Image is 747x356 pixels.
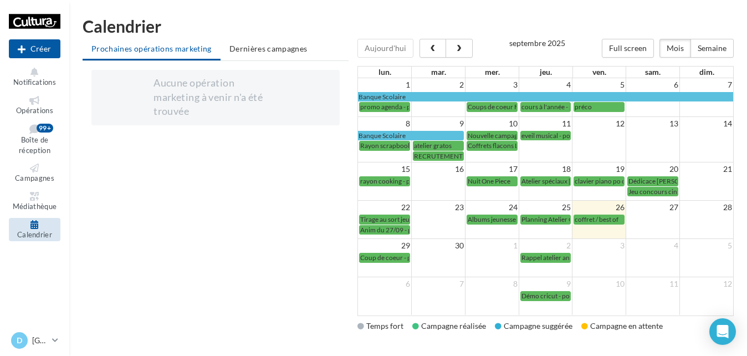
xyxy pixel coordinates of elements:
span: Calendrier [17,230,52,239]
span: D [17,335,22,346]
a: D [GEOGRAPHIC_DATA] [9,330,60,351]
a: Médiathèque [9,190,60,213]
button: Créer [9,39,60,58]
button: Notifications [9,65,60,89]
td: 10 [572,277,626,291]
td: 13 [626,117,680,131]
th: dim. [679,67,733,78]
span: Nuit One Piece [468,177,510,185]
th: mar. [412,67,465,78]
a: Coup de coeur - post du 29/09 [359,253,410,262]
a: Coffrets flacons Livre MF [467,141,518,150]
td: 15 [358,162,412,176]
div: Nouvelle campagne [9,39,60,58]
div: Campagne suggérée [495,321,572,332]
a: préco [574,102,625,111]
span: Banque Scolaire [359,93,406,101]
td: 22 [358,201,412,215]
a: Coups de coeur Flavien [467,102,518,111]
span: Nouvelle campagne au [DATE] [468,131,555,140]
a: rayon cooking - post du 15/09 [359,176,410,186]
span: Banque Scolaire [359,131,406,140]
a: Nuit One Piece [467,176,518,186]
td: 30 [412,239,465,253]
td: 16 [412,162,465,176]
span: Albums jeunesse Automne [468,215,544,223]
td: 17 [465,162,519,176]
td: 1 [358,78,412,91]
button: Full screen [602,39,654,58]
h1: Calendrier [83,18,734,34]
td: 10 [465,117,519,131]
span: Dédicace [PERSON_NAME] [628,177,709,185]
span: Atelier spéciaux [DATE] - post du 18/09 [521,177,635,185]
span: préco [575,103,592,111]
a: Banque Scolaire [358,92,733,101]
td: 7 [679,78,733,91]
td: 1 [465,239,519,253]
td: 3 [465,78,519,91]
td: 29 [358,239,412,253]
td: 26 [572,201,626,215]
span: Planning Atelier Octobre - Post du 25/09 [521,215,638,223]
a: eveil musical - post du 11/09 [520,131,571,140]
a: Atelier spéciaux [DATE] - post du 18/09 [520,176,571,186]
td: 7 [412,277,465,291]
td: 23 [412,201,465,215]
span: Campagnes [15,174,54,183]
td: 9 [519,277,572,291]
span: Dernières campagnes [229,44,308,53]
td: 21 [679,162,733,176]
td: 12 [679,277,733,291]
td: 6 [358,277,412,291]
td: 18 [519,162,572,176]
td: 28 [679,201,733,215]
a: coffret / best of [574,215,625,224]
a: Dédicace [PERSON_NAME] [627,176,678,186]
td: 14 [679,117,733,131]
div: Temps fort [357,321,403,332]
td: 4 [519,78,572,91]
a: Opérations [9,94,60,118]
td: 11 [519,117,572,131]
td: 19 [572,162,626,176]
button: Aujourd'hui [357,39,413,58]
span: Prochaines opérations marketing [91,44,212,53]
div: 99+ [37,124,53,133]
a: cours à l'année - post du 4/08 [520,102,571,111]
th: sam. [626,67,680,78]
span: eveil musical - post du 11/09 [521,131,603,140]
a: Rayon scrapbooking - post du 8/09 [359,141,410,150]
td: 3 [572,239,626,253]
div: Campagne réalisée [412,321,486,332]
span: Anim du 27/09 - post du 22/09 [360,226,448,234]
a: Calendrier [9,218,60,242]
a: Banque Scolaire [358,131,464,140]
div: Open Intercom Messenger [709,318,736,345]
td: 5 [572,78,626,91]
th: jeu. [519,67,572,78]
div: Campagne en attente [581,321,663,332]
td: 24 [465,201,519,215]
td: 9 [412,117,465,131]
span: Rayon scrapbooking - post du 8/09 [360,141,461,150]
th: mer. [465,67,519,78]
a: Albums jeunesse Automne [467,215,518,224]
span: RECRUTEMENT [MEDICAL_DATA] 9/9 [414,152,528,160]
td: 4 [626,239,680,253]
td: 2 [519,239,572,253]
span: Tirage au sort jeu concours cinéma [360,215,461,223]
a: Tirage au sort jeu concours cinéma [359,215,410,224]
a: Jeu concours cinéma CAP VERT Le Million [627,187,678,196]
td: 27 [626,201,680,215]
a: Planning Atelier Octobre - Post du 25/09 [520,215,571,224]
td: 12 [572,117,626,131]
a: promo agenda - post 1/09 [359,102,410,111]
a: atelier gratos [413,141,464,150]
div: Aucune opération marketing à venir n'a été trouvée [154,76,278,119]
td: 25 [519,201,572,215]
td: 6 [626,78,680,91]
span: Opérations [16,106,53,115]
button: Mois [659,39,691,58]
th: lun. [358,67,412,78]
